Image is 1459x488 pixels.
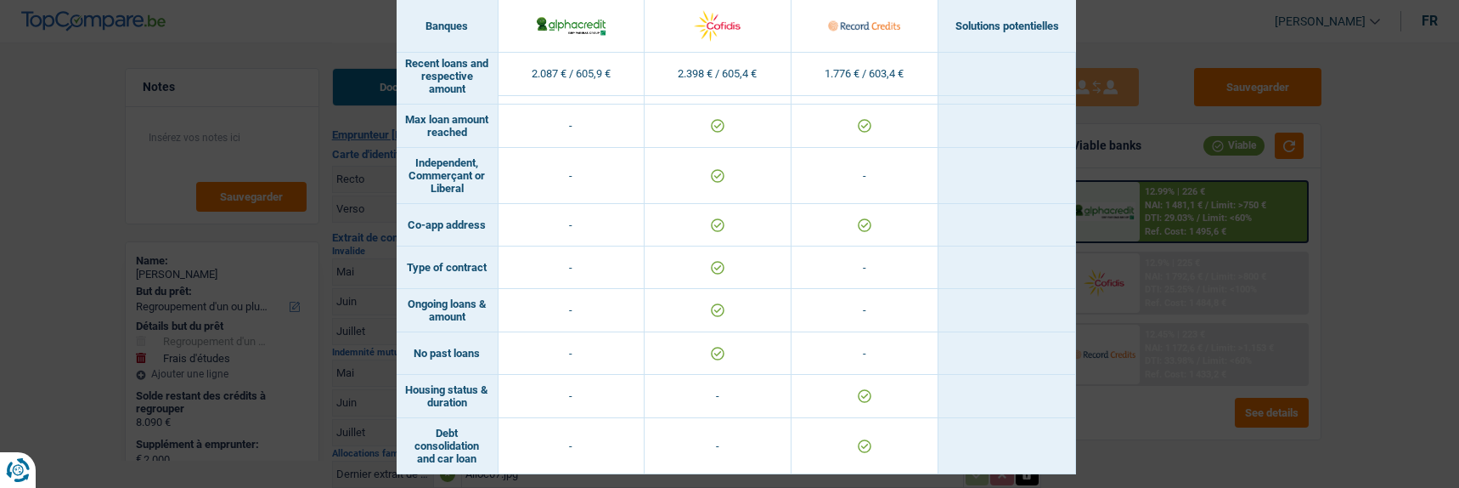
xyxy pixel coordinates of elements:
[397,48,499,105] td: Recent loans and respective amount
[397,332,499,375] td: No past loans
[791,247,938,289] td: -
[397,375,499,418] td: Housing status & duration
[397,418,499,474] td: Debt consolidation and car loan
[535,14,607,37] img: AlphaCredit
[499,332,645,375] td: -
[828,8,900,44] img: Record Credits
[397,247,499,289] td: Type of contract
[791,53,938,96] td: 1.776 € / 603,4 €
[499,289,645,332] td: -
[645,53,791,96] td: 2.398 € / 605,4 €
[645,375,791,418] td: -
[397,289,499,332] td: Ongoing loans & amount
[499,375,645,418] td: -
[397,105,499,148] td: Max loan amount reached
[791,148,938,204] td: -
[645,418,791,474] td: -
[499,247,645,289] td: -
[499,53,645,96] td: 2.087 € / 605,9 €
[681,8,753,44] img: Cofidis
[499,105,645,148] td: -
[499,418,645,474] td: -
[791,332,938,375] td: -
[499,204,645,247] td: -
[397,148,499,204] td: Independent, Commerçant or Liberal
[791,289,938,332] td: -
[499,148,645,204] td: -
[397,204,499,247] td: Co-app address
